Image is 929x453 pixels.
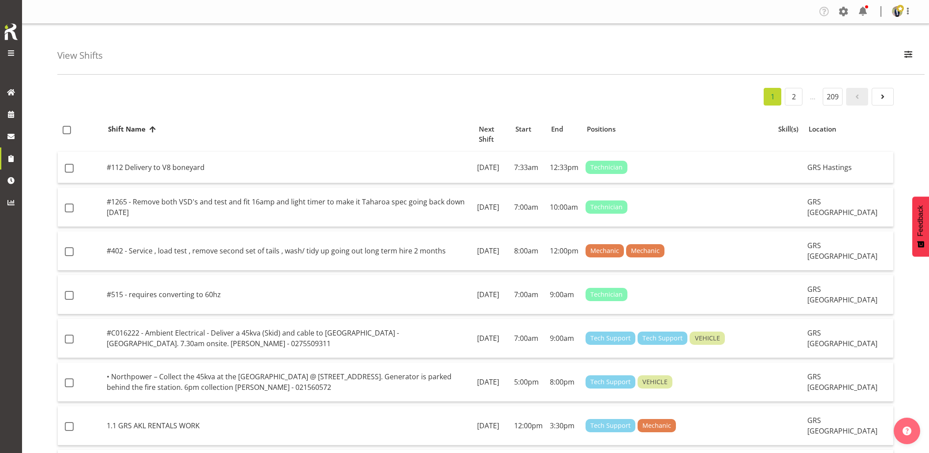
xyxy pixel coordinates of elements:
[590,290,623,299] span: Technician
[511,275,546,314] td: 7:00am
[590,202,623,212] span: Technician
[57,50,103,60] h4: View Shifts
[474,152,510,183] td: [DATE]
[695,333,720,343] span: VEHICLE
[809,124,836,134] span: Location
[546,231,582,271] td: 12:00pm
[546,188,582,227] td: 10:00am
[785,88,802,106] a: 2
[590,246,619,256] span: Mechanic
[511,362,546,402] td: 5:00pm
[511,188,546,227] td: 7:00am
[642,333,683,343] span: Tech Support
[2,22,20,42] img: Rosterit icon logo
[807,197,877,217] span: GRS [GEOGRAPHIC_DATA]
[511,231,546,271] td: 8:00am
[546,362,582,402] td: 8:00pm
[511,152,546,183] td: 7:33am
[917,205,925,236] span: Feedback
[807,328,877,348] span: GRS [GEOGRAPHIC_DATA]
[103,406,474,445] td: 1.1 GRS AKL RENTALS WORK
[642,377,668,387] span: VEHICLE
[103,275,474,314] td: #515 - requires converting to 60hz
[546,275,582,314] td: 9:00am
[590,162,623,172] span: Technician
[807,162,852,172] span: GRS Hastings
[474,406,510,445] td: [DATE]
[903,427,911,435] img: help-xxl-2.png
[807,241,877,261] span: GRS [GEOGRAPHIC_DATA]
[103,188,474,227] td: #1265 - Remove both VSD's and test and fit 16amp and light timer to make it Taharoa spec going ba...
[642,421,671,430] span: Mechanic
[546,319,582,358] td: 9:00am
[474,362,510,402] td: [DATE]
[474,319,510,358] td: [DATE]
[778,124,798,134] span: Skill(s)
[899,46,918,65] button: Filter Employees
[474,231,510,271] td: [DATE]
[474,275,510,314] td: [DATE]
[103,231,474,271] td: #402 - Service , load test , remove second set of tails , wash/ tidy up going out long term hire ...
[912,196,929,257] button: Feedback - Show survey
[807,284,877,305] span: GRS [GEOGRAPHIC_DATA]
[479,124,506,144] span: Next Shift
[515,124,531,134] span: Start
[103,152,474,183] td: #112 Delivery to V8 boneyard
[546,406,582,445] td: 3:30pm
[631,246,660,256] span: Mechanic
[807,415,877,436] span: GRS [GEOGRAPHIC_DATA]
[108,124,146,134] span: Shift Name
[474,188,510,227] td: [DATE]
[590,333,631,343] span: Tech Support
[823,88,843,106] a: 209
[590,377,631,387] span: Tech Support
[103,362,474,402] td: • Northpower – Collect the 45kva at the [GEOGRAPHIC_DATA] @ [STREET_ADDRESS]. Generator is parked...
[587,124,616,134] span: Positions
[590,421,631,430] span: Tech Support
[807,372,877,392] span: GRS [GEOGRAPHIC_DATA]
[103,319,474,358] td: #C016222 - Ambient Electrical - Deliver a 45kva (Skid) and cable to [GEOGRAPHIC_DATA] - [GEOGRAPH...
[551,124,563,134] span: End
[511,406,546,445] td: 12:00pm
[511,319,546,358] td: 7:00am
[546,152,582,183] td: 12:33pm
[892,6,903,17] img: kelepi-pauuadf51ac2b38380d4c50de8760bb396c3.png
